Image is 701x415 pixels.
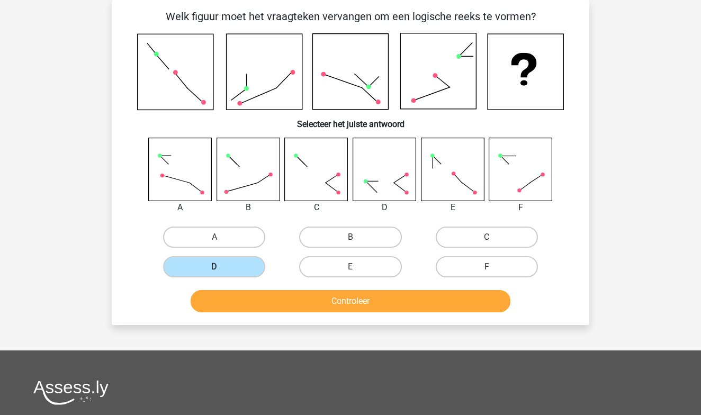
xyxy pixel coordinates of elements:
[299,227,401,248] label: B
[413,201,493,214] div: E
[129,111,572,129] h6: Selecteer het juiste antwoord
[209,201,289,214] div: B
[481,201,561,214] div: F
[436,256,538,277] label: F
[345,201,425,214] div: D
[140,201,220,214] div: A
[276,201,356,214] div: C
[163,227,265,248] label: A
[436,227,538,248] label: C
[191,290,511,312] button: Controleer
[299,256,401,277] label: E
[33,380,109,405] img: Assessly logo
[163,256,265,277] label: D
[129,8,572,24] p: Welk figuur moet het vraagteken vervangen om een logische reeks te vormen?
